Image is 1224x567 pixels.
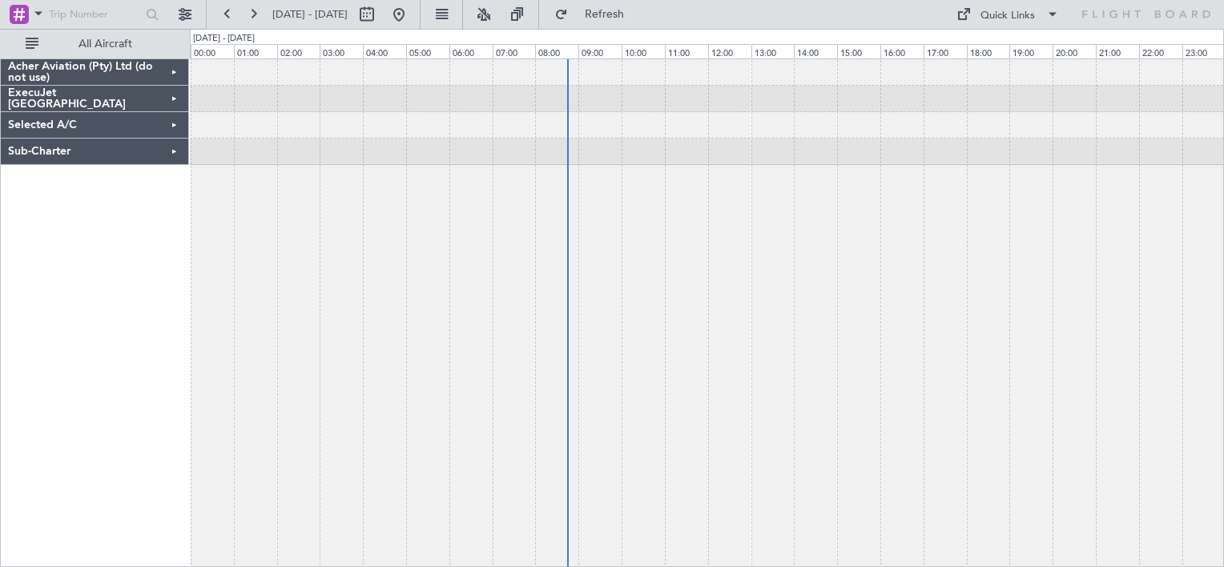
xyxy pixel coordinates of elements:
div: 04:00 [363,44,406,58]
div: 00:00 [191,44,234,58]
span: [DATE] - [DATE] [272,7,348,22]
div: 03:00 [320,44,363,58]
button: Refresh [547,2,643,27]
div: 12:00 [708,44,751,58]
button: Quick Links [948,2,1067,27]
div: 19:00 [1009,44,1053,58]
input: Trip Number [49,2,141,26]
span: Refresh [571,9,638,20]
div: 09:00 [578,44,622,58]
div: [DATE] - [DATE] [193,32,255,46]
div: 10:00 [622,44,665,58]
div: 05:00 [406,44,449,58]
div: 07:00 [493,44,536,58]
span: All Aircraft [42,38,169,50]
div: 14:00 [794,44,837,58]
div: 11:00 [665,44,708,58]
div: 21:00 [1096,44,1139,58]
div: 06:00 [449,44,493,58]
div: 02:00 [277,44,320,58]
div: 15:00 [837,44,880,58]
div: Quick Links [980,8,1035,24]
div: 08:00 [535,44,578,58]
button: All Aircraft [18,31,174,57]
div: 22:00 [1139,44,1182,58]
div: 01:00 [234,44,277,58]
div: 16:00 [880,44,924,58]
div: 17:00 [924,44,967,58]
div: 20:00 [1053,44,1096,58]
div: 18:00 [967,44,1010,58]
div: 13:00 [751,44,795,58]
